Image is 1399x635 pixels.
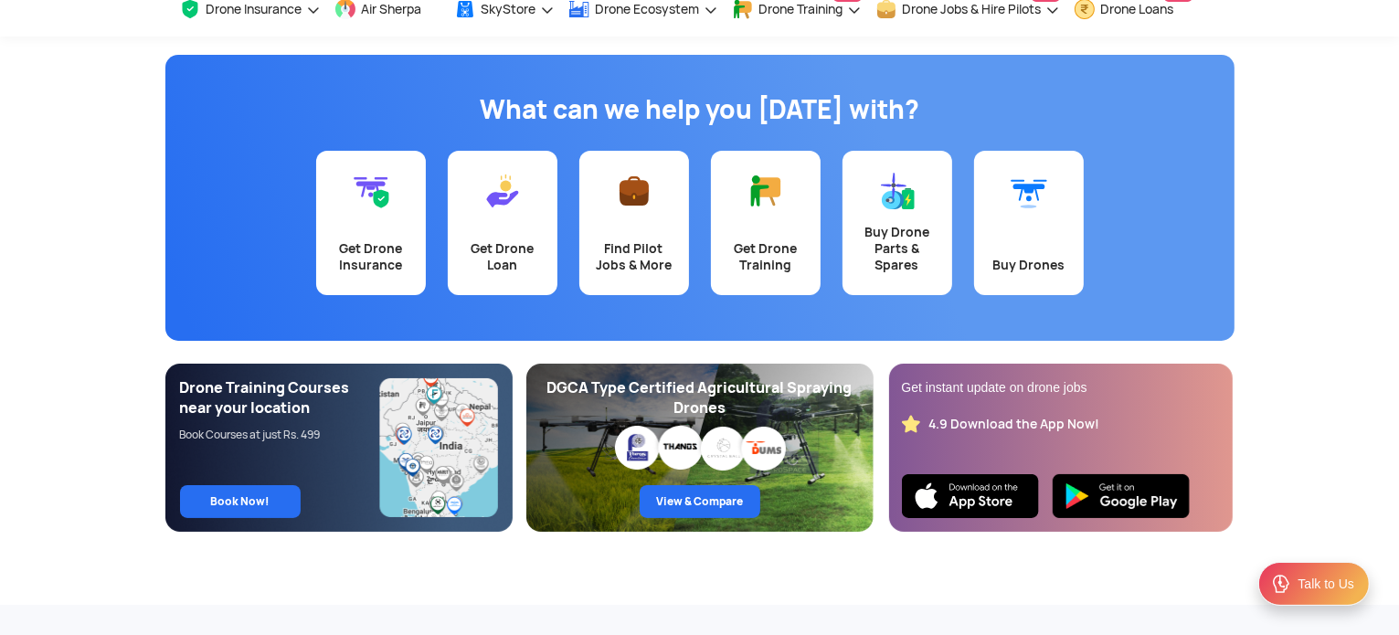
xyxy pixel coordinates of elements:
div: Get Drone Training [722,240,810,273]
div: Buy Drone Parts & Spares [853,224,941,273]
h1: What can we help you [DATE] with? [179,91,1221,128]
div: Get instant update on drone jobs [902,378,1220,397]
a: Book Now! [180,485,301,518]
img: Ios [902,474,1039,518]
img: Get Drone Insurance [353,173,389,209]
img: Find Pilot Jobs & More [616,173,652,209]
a: Buy Drones [974,151,1084,295]
span: SkyStore [482,2,536,16]
div: Find Pilot Jobs & More [590,240,678,273]
span: Air Sherpa [362,2,422,16]
div: Get Drone Insurance [327,240,415,273]
img: Buy Drones [1011,173,1047,209]
div: Get Drone Loan [459,240,546,273]
img: Get Drone Training [747,173,784,209]
img: ic_Support.svg [1270,573,1292,595]
span: Drone Insurance [207,2,302,16]
img: Get Drone Loan [484,173,521,209]
div: Book Courses at just Rs. 499 [180,428,380,442]
a: Get Drone Training [711,151,821,295]
a: Get Drone Insurance [316,151,426,295]
span: Drone Loans [1101,2,1174,16]
a: View & Compare [640,485,760,518]
img: Playstore [1053,474,1190,518]
span: Drone Training [759,2,843,16]
a: Find Pilot Jobs & More [579,151,689,295]
a: Get Drone Loan [448,151,557,295]
div: Talk to Us [1298,575,1354,593]
div: 4.9 Download the App Now! [929,416,1100,433]
span: Drone Jobs & Hire Pilots [903,2,1042,16]
div: Drone Training Courses near your location [180,378,380,418]
img: star_rating [902,415,920,433]
span: Drone Ecosystem [596,2,700,16]
div: DGCA Type Certified Agricultural Spraying Drones [541,378,859,418]
img: Buy Drone Parts & Spares [879,173,916,209]
div: Buy Drones [985,257,1073,273]
a: Buy Drone Parts & Spares [843,151,952,295]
